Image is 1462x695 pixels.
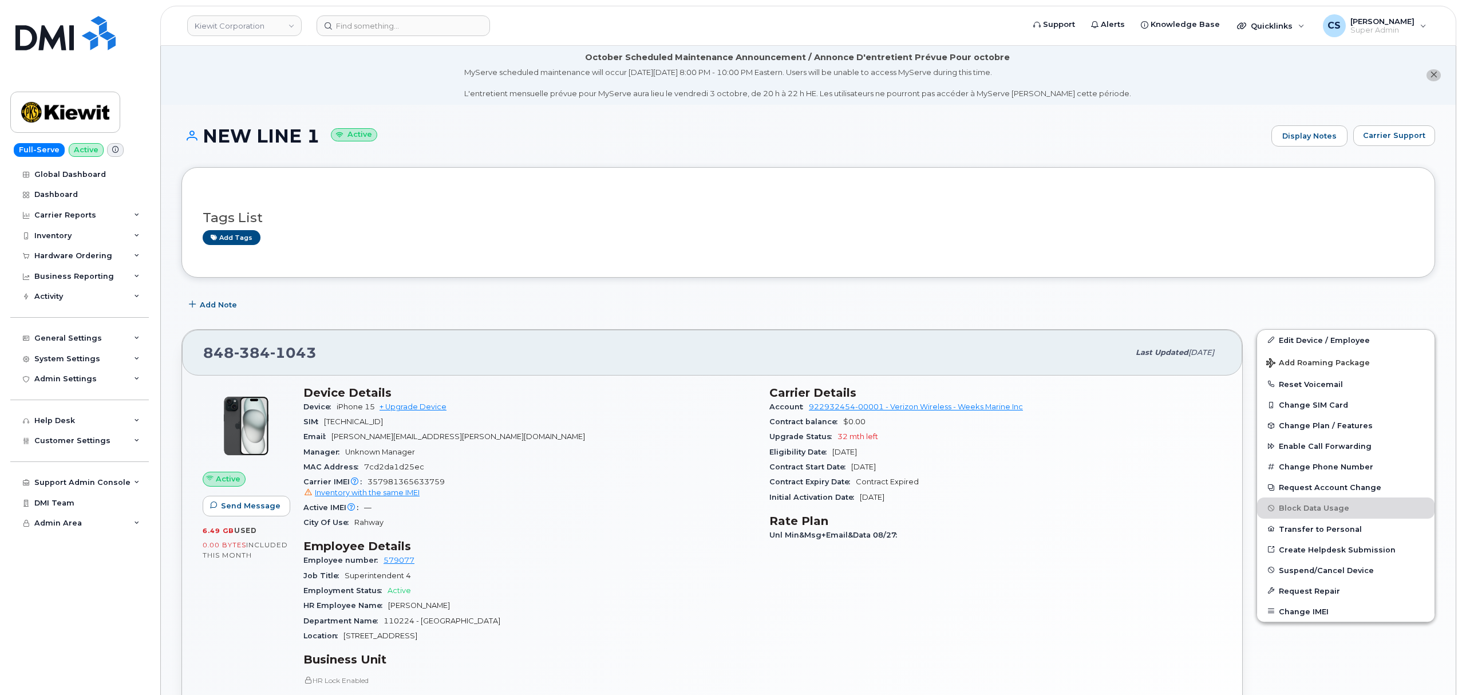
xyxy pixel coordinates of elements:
[337,402,375,411] span: iPhone 15
[769,386,1222,400] h3: Carrier Details
[234,344,270,361] span: 384
[832,448,857,456] span: [DATE]
[1257,350,1435,374] button: Add Roaming Package
[1363,130,1425,141] span: Carrier Support
[1257,539,1435,560] a: Create Helpdesk Submission
[1136,348,1188,357] span: Last updated
[303,539,756,553] h3: Employee Details
[1271,125,1348,147] a: Display Notes
[303,432,331,441] span: Email
[1412,645,1453,686] iframe: Messenger Launcher
[303,586,388,595] span: Employment Status
[200,299,237,310] span: Add Note
[1257,415,1435,436] button: Change Plan / Features
[364,503,372,512] span: —
[769,402,809,411] span: Account
[769,493,860,501] span: Initial Activation Date
[303,617,384,625] span: Department Name
[203,230,260,244] a: Add tags
[303,448,345,456] span: Manager
[1257,330,1435,350] a: Edit Device / Employee
[1279,421,1373,430] span: Change Plan / Features
[303,386,756,400] h3: Device Details
[303,653,756,666] h3: Business Unit
[303,631,343,640] span: Location
[388,586,411,595] span: Active
[384,617,500,625] span: 110224 - [GEOGRAPHIC_DATA]
[769,417,843,426] span: Contract balance
[1257,374,1435,394] button: Reset Voicemail
[384,556,414,564] a: 579077
[856,477,919,486] span: Contract Expired
[303,676,756,685] p: HR Lock Enabled
[303,417,324,426] span: SIM
[1279,442,1372,451] span: Enable Call Forwarding
[1188,348,1214,357] span: [DATE]
[303,571,345,580] span: Job Title
[303,402,337,411] span: Device
[1279,566,1374,574] span: Suspend/Cancel Device
[1257,436,1435,456] button: Enable Call Forwarding
[203,541,246,549] span: 0.00 Bytes
[388,601,450,610] span: [PERSON_NAME]
[1257,519,1435,539] button: Transfer to Personal
[303,503,364,512] span: Active IMEI
[1427,69,1441,81] button: close notification
[216,473,240,484] span: Active
[345,571,411,580] span: Superintendent 4
[303,601,388,610] span: HR Employee Name
[181,126,1266,146] h1: NEW LINE 1
[343,631,417,640] span: [STREET_ADDRESS]
[809,402,1023,411] a: 922932454-00001 - Verizon Wireless - Weeks Marine Inc
[769,514,1222,528] h3: Rate Plan
[303,477,756,498] span: 357981365633759
[221,500,280,511] span: Send Message
[1257,456,1435,477] button: Change Phone Number
[324,417,383,426] span: [TECHNICAL_ID]
[270,344,317,361] span: 1043
[303,488,420,497] a: Inventory with the same IMEI
[1353,125,1435,146] button: Carrier Support
[354,518,384,527] span: Rahway
[331,432,585,441] span: [PERSON_NAME][EMAIL_ADDRESS][PERSON_NAME][DOMAIN_NAME]
[1257,601,1435,622] button: Change IMEI
[203,211,1414,225] h3: Tags List
[769,531,903,539] span: Unl Min&Msg+Email&Data 08/27
[212,392,280,460] img: iPhone_15_Black.png
[1257,560,1435,581] button: Suspend/Cancel Device
[769,432,837,441] span: Upgrade Status
[181,295,247,315] button: Add Note
[303,463,364,471] span: MAC Address
[464,67,1131,99] div: MyServe scheduled maintenance will occur [DATE][DATE] 8:00 PM - 10:00 PM Eastern. Users will be u...
[380,402,446,411] a: + Upgrade Device
[843,417,866,426] span: $0.00
[1257,581,1435,601] button: Request Repair
[769,463,851,471] span: Contract Start Date
[837,432,878,441] span: 32 mth left
[315,488,420,497] span: Inventory with the same IMEI
[364,463,424,471] span: 7cd2da1d25ec
[585,52,1010,64] div: October Scheduled Maintenance Announcement / Annonce D'entretient Prévue Pour octobre
[851,463,876,471] span: [DATE]
[1257,477,1435,497] button: Request Account Change
[203,496,290,516] button: Send Message
[1257,497,1435,518] button: Block Data Usage
[203,540,288,559] span: included this month
[331,128,377,141] small: Active
[303,518,354,527] span: City Of Use
[203,527,234,535] span: 6.49 GB
[769,477,856,486] span: Contract Expiry Date
[1266,358,1370,369] span: Add Roaming Package
[203,344,317,361] span: 848
[303,556,384,564] span: Employee number
[234,526,257,535] span: used
[1257,394,1435,415] button: Change SIM Card
[345,448,415,456] span: Unknown Manager
[860,493,884,501] span: [DATE]
[303,477,368,486] span: Carrier IMEI
[769,448,832,456] span: Eligibility Date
